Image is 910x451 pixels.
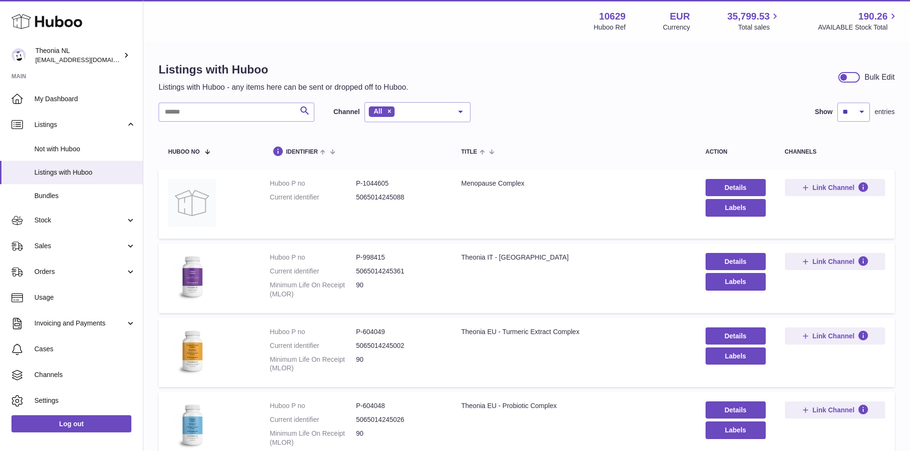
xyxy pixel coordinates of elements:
[270,341,356,350] dt: Current identifier
[785,253,885,270] button: Link Channel
[706,253,766,270] a: Details
[34,319,126,328] span: Invoicing and Payments
[168,149,200,155] span: Huboo no
[270,267,356,276] dt: Current identifier
[461,327,686,336] div: Theonia EU - Turmeric Extract Complex
[818,10,899,32] a: 190.26 AVAILABLE Stock Total
[813,183,855,192] span: Link Channel
[270,355,356,373] dt: Minimum Life On Receipt (MLOR)
[11,415,131,432] a: Log out
[34,191,136,200] span: Bundles
[35,46,121,64] div: Theonia NL
[706,273,766,290] button: Labels
[706,327,766,345] a: Details
[818,23,899,32] span: AVAILABLE Stock Total
[875,107,895,116] span: entries
[813,332,855,340] span: Link Channel
[356,193,442,202] dd: 5065014245088
[168,253,216,301] img: Theonia IT - Collagen Complex
[356,355,442,373] dd: 90
[35,56,140,63] span: [EMAIL_ADDRESS][DOMAIN_NAME]
[813,257,855,266] span: Link Channel
[34,145,136,154] span: Not with Huboo
[270,401,356,410] dt: Huboo P no
[286,149,318,155] span: identifier
[34,396,136,405] span: Settings
[594,23,626,32] div: Huboo Ref
[270,193,356,202] dt: Current identifier
[34,345,136,354] span: Cases
[34,120,126,129] span: Listings
[461,253,686,262] div: Theonia IT - [GEOGRAPHIC_DATA]
[34,267,126,276] span: Orders
[34,370,136,379] span: Channels
[168,327,216,375] img: Theonia EU - Turmeric Extract Complex
[270,179,356,188] dt: Huboo P no
[461,149,477,155] span: title
[356,179,442,188] dd: P-1044605
[858,10,888,23] span: 190.26
[706,199,766,216] button: Labels
[461,179,686,188] div: Menopause Complex
[270,415,356,424] dt: Current identifier
[727,10,770,23] span: 35,799.53
[356,401,442,410] dd: P-604048
[706,347,766,365] button: Labels
[663,23,690,32] div: Currency
[599,10,626,23] strong: 10629
[356,415,442,424] dd: 5065014245026
[356,327,442,336] dd: P-604049
[34,241,126,251] span: Sales
[785,327,885,345] button: Link Channel
[706,179,766,196] a: Details
[706,421,766,439] button: Labels
[11,48,26,63] img: internalAdmin-10629@internal.huboo.com
[374,107,382,115] span: All
[785,401,885,419] button: Link Channel
[168,179,216,227] img: Menopause Complex
[168,401,216,449] img: Theonia EU - Probiotic Complex
[813,406,855,414] span: Link Channel
[815,107,833,116] label: Show
[270,281,356,299] dt: Minimum Life On Receipt (MLOR)
[270,327,356,336] dt: Huboo P no
[356,253,442,262] dd: P-998415
[34,94,136,104] span: My Dashboard
[461,401,686,410] div: Theonia EU - Probiotic Complex
[738,23,781,32] span: Total sales
[333,107,360,116] label: Channel
[706,401,766,419] a: Details
[34,216,126,225] span: Stock
[159,62,408,77] h1: Listings with Huboo
[785,149,885,155] div: channels
[159,82,408,93] p: Listings with Huboo - any items here can be sent or dropped off to Huboo.
[670,10,690,23] strong: EUR
[356,281,442,299] dd: 90
[356,341,442,350] dd: 5065014245002
[34,168,136,177] span: Listings with Huboo
[727,10,781,32] a: 35,799.53 Total sales
[34,293,136,302] span: Usage
[270,253,356,262] dt: Huboo P no
[706,149,766,155] div: action
[356,429,442,447] dd: 90
[356,267,442,276] dd: 5065014245361
[865,72,895,83] div: Bulk Edit
[785,179,885,196] button: Link Channel
[270,429,356,447] dt: Minimum Life On Receipt (MLOR)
